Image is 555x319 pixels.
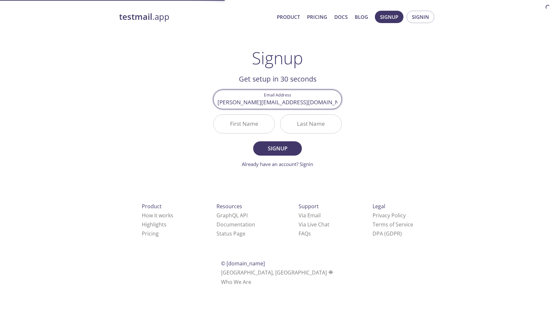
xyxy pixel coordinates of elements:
a: Who We Are [221,278,251,286]
a: Via Email [299,212,321,219]
a: FAQ [299,230,311,237]
a: Status Page [216,230,245,237]
span: [GEOGRAPHIC_DATA], [GEOGRAPHIC_DATA] [221,269,334,276]
a: Via Live Chat [299,221,329,228]
a: Blog [355,13,368,21]
a: Docs [334,13,348,21]
span: Signin [412,13,429,21]
a: Product [277,13,300,21]
a: Privacy Policy [373,212,406,219]
span: Signup [260,144,295,153]
span: s [308,230,311,237]
a: GraphQL API [216,212,248,219]
strong: testmail [119,11,152,22]
a: Highlights [142,221,166,228]
a: How it works [142,212,173,219]
h1: Signup [252,48,303,68]
button: Signin [407,11,434,23]
span: Legal [373,203,385,210]
button: Signup [375,11,403,23]
a: Already have an account? Signin [242,161,313,167]
h2: Get setup in 30 seconds [213,73,342,84]
span: Product [142,203,162,210]
a: Pricing [142,230,159,237]
span: © [DOMAIN_NAME] [221,260,265,267]
span: Support [299,203,319,210]
a: Pricing [307,13,327,21]
a: DPA (GDPR) [373,230,402,237]
button: Signup [253,141,302,156]
a: Documentation [216,221,255,228]
span: Resources [216,203,242,210]
a: testmail.app [119,11,272,22]
span: Signup [380,13,398,21]
a: Terms of Service [373,221,413,228]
